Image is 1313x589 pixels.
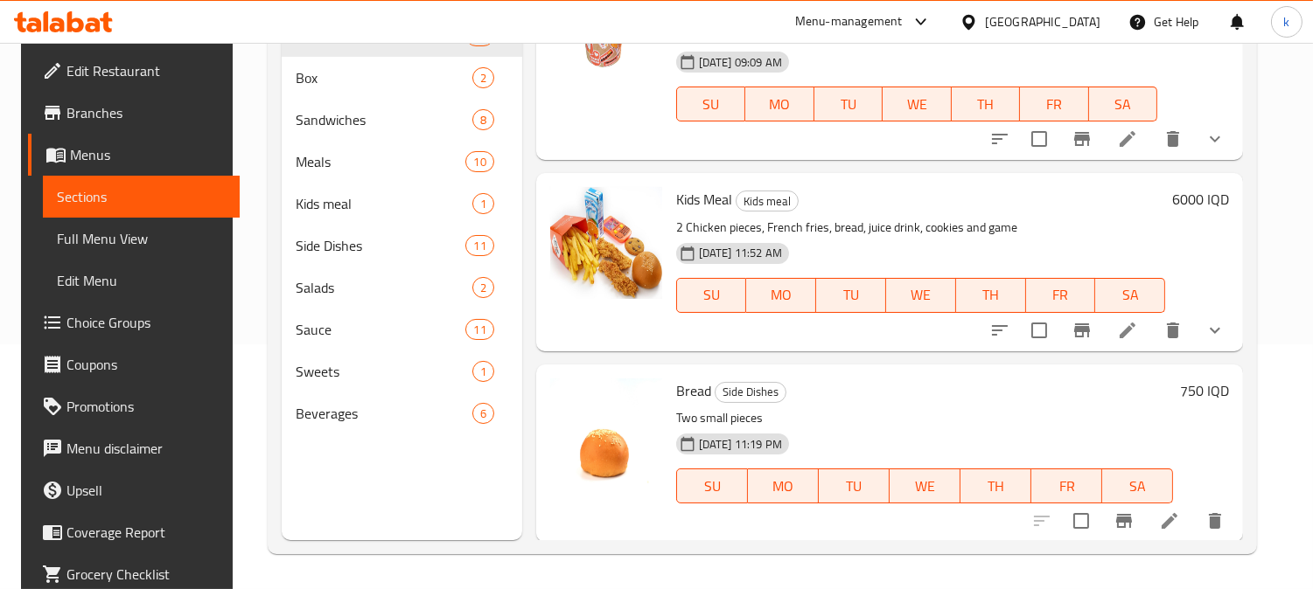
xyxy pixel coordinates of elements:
div: items [472,67,494,88]
div: Meals10 [282,141,522,183]
span: [DATE] 09:09 AM [692,54,789,71]
a: Branches [28,92,241,134]
span: Menu disclaimer [66,438,227,459]
button: TH [960,468,1031,503]
span: SU [684,92,738,117]
span: Sauce [296,319,466,340]
button: delete [1194,500,1236,542]
span: FR [1027,92,1082,117]
span: Choice Groups [66,312,227,333]
span: TH [963,282,1019,308]
span: Kids Meal [676,186,732,212]
button: SU [676,278,747,313]
span: Full Menu View [57,228,227,249]
button: TH [952,87,1021,121]
a: Menu disclaimer [28,427,241,469]
span: MO [753,282,809,308]
span: Grocery Checklist [66,564,227,585]
span: 2 [473,280,493,296]
a: Full Menu View [43,218,241,260]
div: items [465,319,493,340]
span: SU [684,282,740,308]
span: Kids meal [737,191,798,211]
span: 1 [473,364,493,380]
div: items [472,361,494,382]
span: 6 [473,405,493,422]
span: WE [893,282,949,308]
button: Branch-specific-item [1103,500,1145,542]
a: Edit menu item [1117,128,1138,149]
span: Edit Restaurant [66,60,227,81]
div: Box2 [282,57,522,99]
button: MO [746,278,816,313]
div: [GEOGRAPHIC_DATA] [985,12,1100,31]
button: FR [1026,278,1096,313]
img: Bread [550,378,662,490]
span: Side Dishes [716,382,786,402]
span: Coverage Report [66,522,227,543]
p: 2 Chicken pieces, French fries, bread, juice drink, cookies and game [676,217,1165,239]
a: Coupons [28,343,241,385]
button: TH [956,278,1026,313]
button: sort-choices [979,309,1021,351]
span: SU [684,474,741,499]
span: Beverages [296,403,472,424]
button: SU [676,468,748,503]
span: Edit Menu [57,270,227,291]
button: WE [883,87,952,121]
span: MO [755,474,812,499]
button: FR [1020,87,1089,121]
span: 11 [466,238,492,254]
span: SA [1096,92,1151,117]
p: Two small pieces [676,407,1173,429]
span: WE [890,92,945,117]
button: delete [1152,309,1194,351]
span: WE [897,474,953,499]
button: MO [745,87,814,121]
span: Menus [70,144,227,165]
span: Kids meal [296,193,472,214]
nav: Menu sections [282,8,522,441]
button: TU [816,278,886,313]
span: Select to update [1063,502,1100,539]
span: Sweets [296,361,472,382]
span: 8 [473,112,493,128]
span: [DATE] 11:52 AM [692,245,789,261]
div: items [465,151,493,172]
span: 2 [473,70,493,87]
button: Branch-specific-item [1061,309,1103,351]
button: show more [1194,309,1236,351]
div: Sweets1 [282,350,522,392]
div: Side Dishes [296,235,466,256]
span: Bread [676,378,711,404]
button: SU [676,87,745,121]
span: 11 [466,322,492,338]
a: Edit Restaurant [28,50,241,92]
svg: Show Choices [1205,128,1226,149]
div: items [465,235,493,256]
span: Meals [296,151,466,172]
button: TU [819,468,890,503]
a: Menus [28,134,241,176]
span: Promotions [66,396,227,417]
span: SA [1109,474,1166,499]
span: Select to update [1021,121,1058,157]
svg: Show Choices [1205,320,1226,341]
a: Promotions [28,385,241,427]
span: TH [959,92,1014,117]
span: 1 [473,196,493,212]
div: Salads [296,277,472,298]
button: MO [748,468,819,503]
div: Sandwiches8 [282,99,522,141]
div: Kids meal [736,191,799,211]
span: Sections [57,186,227,207]
span: Sandwiches [296,109,472,130]
span: TU [823,282,879,308]
span: k [1283,12,1289,31]
button: show more [1194,118,1236,160]
span: FR [1033,282,1089,308]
